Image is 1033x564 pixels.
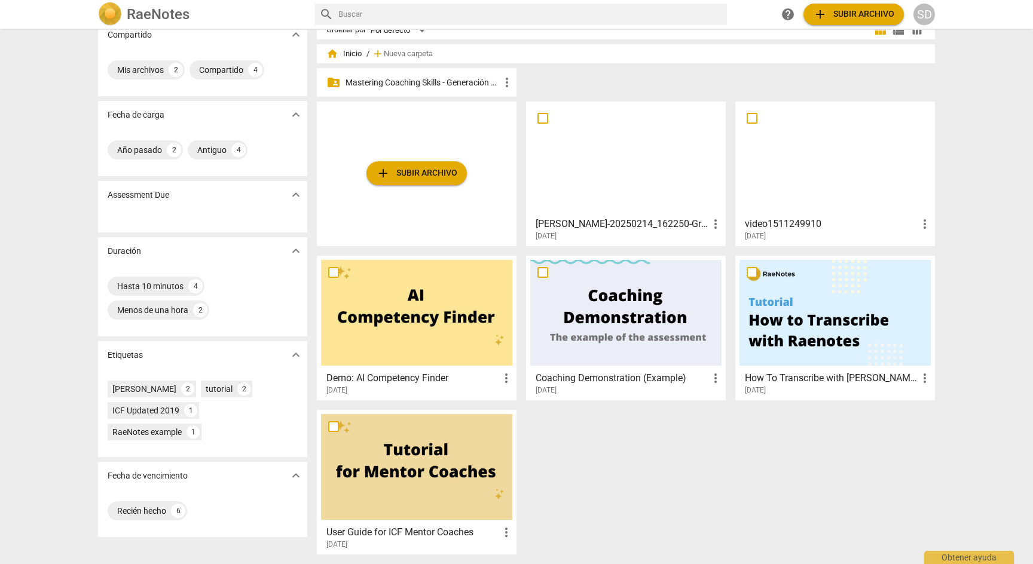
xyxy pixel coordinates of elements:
[376,166,390,180] span: add
[384,50,433,59] span: Nueva carpeta
[326,48,338,60] span: home
[326,26,366,35] div: Ordenar por
[536,385,557,396] span: [DATE]
[287,26,305,44] button: Mostrar más
[287,186,305,204] button: Mostrar más
[803,4,904,25] button: Subir
[248,63,262,77] div: 4
[326,540,347,550] span: [DATE]
[366,161,467,185] button: Subir
[112,426,182,438] div: RaeNotes example
[326,525,499,540] h3: User Guide for ICF Mentor Coaches
[346,76,500,89] p: Mastering Coaching Skills - Generación 31
[287,467,305,485] button: Mostrar más
[371,21,429,40] div: Por defecto
[321,260,512,395] a: Demo: AI Competency Finder[DATE]
[745,231,766,241] span: [DATE]
[108,245,141,258] p: Duración
[918,371,932,385] span: more_vert
[536,217,708,231] h3: Carmencita-20250214_162250-Grabación de la reunión
[289,348,303,362] span: expand_more
[745,371,918,385] h3: How To Transcribe with RaeNotes
[108,349,143,361] p: Etiquetas
[187,425,200,439] div: 1
[193,303,207,317] div: 2
[117,304,188,316] div: Menos de una hora
[536,231,557,241] span: [DATE]
[98,2,122,26] img: Logo
[321,414,512,549] a: User Guide for ICF Mentor Coaches[DATE]
[167,143,181,157] div: 2
[918,217,932,231] span: more_vert
[108,470,188,482] p: Fecha de vencimiento
[184,404,197,417] div: 1
[289,244,303,258] span: expand_more
[117,144,162,156] div: Año pasado
[376,166,457,180] span: Subir archivo
[206,383,233,395] div: tutorial
[289,468,303,483] span: expand_more
[708,371,723,385] span: more_vert
[326,48,362,60] span: Inicio
[98,2,305,26] a: LogoRaeNotes
[181,382,194,396] div: 2
[287,106,305,124] button: Mostrar más
[326,385,347,396] span: [DATE]
[287,242,305,260] button: Mostrar más
[289,188,303,202] span: expand_more
[117,505,166,517] div: Recién hecho
[745,217,918,231] h3: video1511249910
[924,551,1014,564] div: Obtener ayuda
[891,23,906,38] span: view_list
[112,383,176,395] div: [PERSON_NAME]
[171,504,185,518] div: 6
[739,260,931,395] a: How To Transcribe with [PERSON_NAME][DATE]
[108,189,169,201] p: Assessment Due
[907,22,925,39] button: Tabla
[319,7,334,22] span: search
[117,280,184,292] div: Hasta 10 minutos
[872,22,890,39] button: Cuadrícula
[913,4,935,25] button: SD
[108,29,152,41] p: Compartido
[499,525,514,540] span: more_vert
[287,346,305,364] button: Mostrar más
[237,382,250,396] div: 2
[169,63,183,77] div: 2
[372,48,384,60] span: add
[781,7,795,22] span: help
[231,143,246,157] div: 4
[108,109,164,121] p: Fecha de carga
[708,217,723,231] span: more_vert
[499,371,514,385] span: more_vert
[289,27,303,42] span: expand_more
[326,371,499,385] h3: Demo: AI Competency Finder
[127,6,190,23] h2: RaeNotes
[188,279,203,293] div: 4
[777,4,799,25] a: Obtener ayuda
[813,7,894,22] span: Subir archivo
[326,75,341,90] span: folder_shared
[739,106,931,241] a: video1511249910[DATE]
[289,108,303,122] span: expand_more
[366,50,369,59] span: /
[500,75,514,90] span: more_vert
[112,404,179,416] div: ICF Updated 2019
[813,7,827,22] span: add
[197,144,227,156] div: Antiguo
[536,371,708,385] h3: Coaching Demonstration (Example)
[873,23,888,38] span: view_module
[530,260,722,395] a: Coaching Demonstration (Example)[DATE]
[338,5,722,24] input: Buscar
[890,22,907,39] button: Lista
[745,385,766,396] span: [DATE]
[199,64,243,76] div: Compartido
[117,64,164,76] div: Mis archivos
[530,106,722,241] a: [PERSON_NAME]-20250214_162250-Grabación de la reunión[DATE]
[911,24,922,36] span: table_chart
